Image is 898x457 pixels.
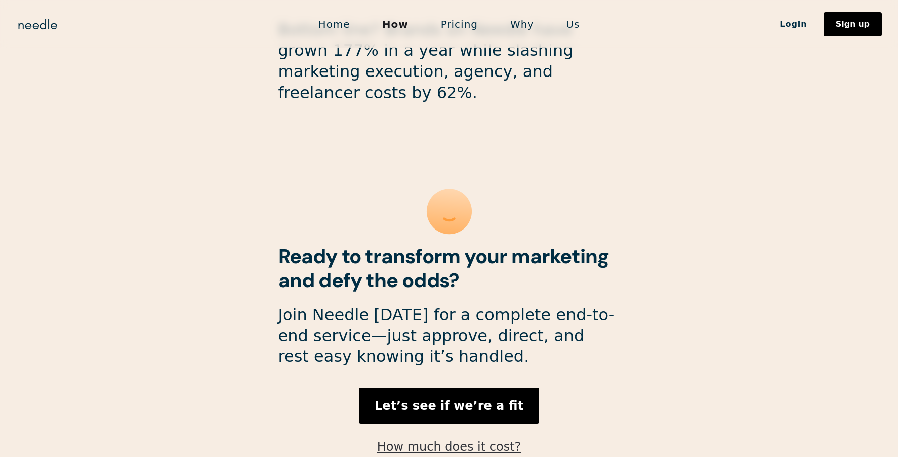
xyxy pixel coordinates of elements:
[302,14,366,35] a: Home
[494,14,550,35] a: Why
[278,304,620,367] p: Join Needle [DATE] for a complete end-to-end service—just approve, direct, and rest easy knowing ...
[425,14,494,35] a: Pricing
[359,388,539,424] a: Let’s see if we’re a fit
[278,244,620,292] h2: Ready to transform your marketing and defy the odds?
[764,16,824,33] a: Login
[278,20,620,103] p: Bottom line? Brands on Needle have grown 177% in a year while slashing marketing execution, agenc...
[375,399,523,413] strong: Let’s see if we’re a fit
[836,20,870,28] div: Sign up
[377,440,521,454] a: How much does it cost?
[550,14,596,35] a: Us
[824,12,882,36] a: Sign up
[366,14,425,35] a: How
